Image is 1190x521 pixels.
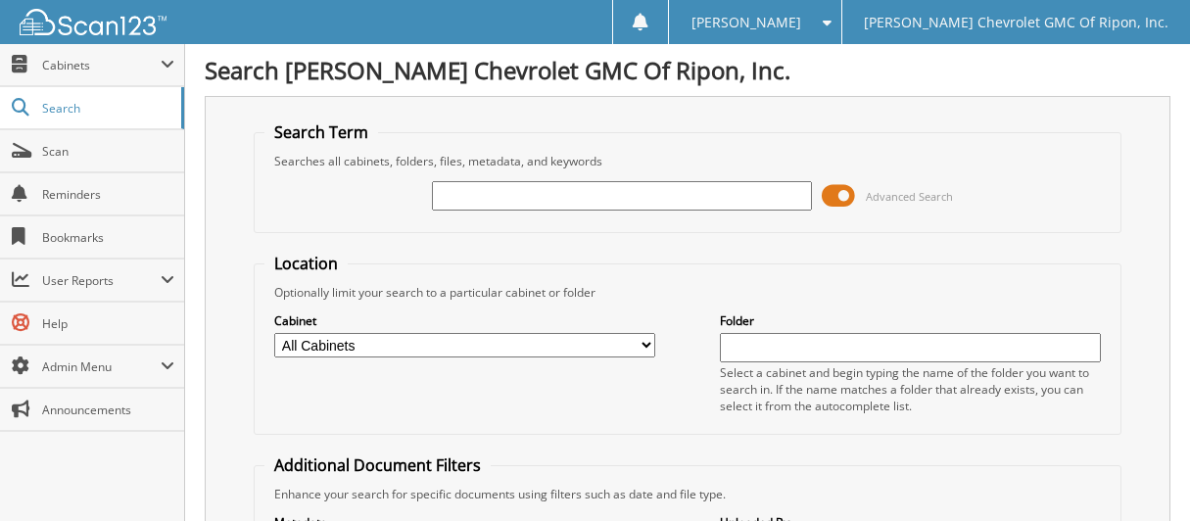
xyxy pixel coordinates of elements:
span: Search [42,100,171,117]
div: Optionally limit your search to a particular cabinet or folder [264,284,1110,301]
legend: Search Term [264,121,378,143]
div: Select a cabinet and begin typing the name of the folder you want to search in. If the name match... [720,364,1101,414]
span: [PERSON_NAME] Chevrolet GMC Of Ripon, Inc. [864,17,1168,28]
span: Bookmarks [42,229,174,246]
label: Folder [720,312,1101,329]
img: scan123-logo-white.svg [20,9,167,35]
label: Cabinet [274,312,655,329]
span: Scan [42,143,174,160]
span: Announcements [42,402,174,418]
span: Help [42,315,174,332]
div: Enhance your search for specific documents using filters such as date and file type. [264,486,1110,502]
span: Advanced Search [866,189,953,204]
legend: Location [264,253,348,274]
legend: Additional Document Filters [264,454,491,476]
span: Reminders [42,186,174,203]
span: [PERSON_NAME] [691,17,801,28]
span: User Reports [42,272,161,289]
span: Cabinets [42,57,161,73]
h1: Search [PERSON_NAME] Chevrolet GMC Of Ripon, Inc. [205,54,1170,86]
div: Searches all cabinets, folders, files, metadata, and keywords [264,153,1110,169]
span: Admin Menu [42,358,161,375]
